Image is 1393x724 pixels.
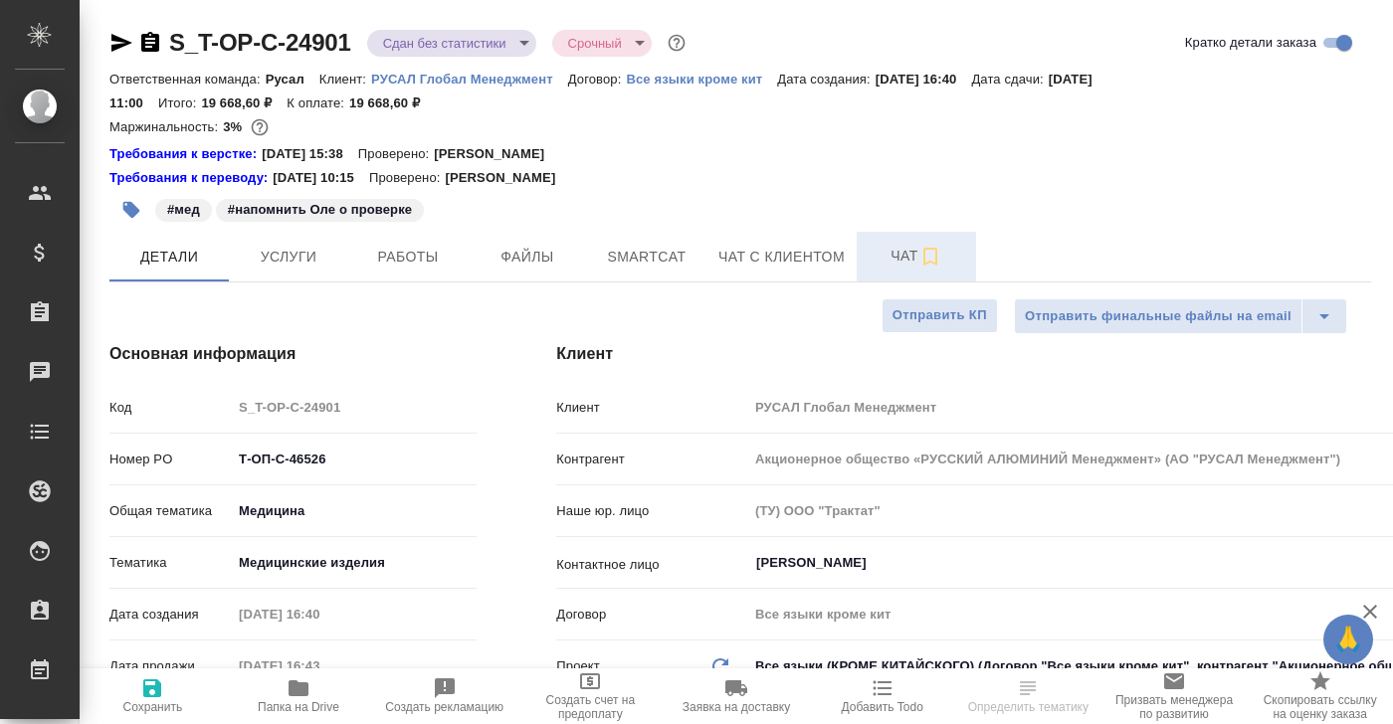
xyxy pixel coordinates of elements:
div: Медицинские изделия [232,546,477,580]
span: Файлы [480,245,575,270]
p: 3% [223,119,247,134]
input: Пустое поле [232,651,406,680]
button: Сдан без статистики [377,35,512,52]
p: Маржинальность: [109,119,223,134]
p: #мед [167,200,200,220]
button: Отправить КП [882,298,998,333]
span: Услуги [241,245,336,270]
button: Создать рекламацию [371,668,517,724]
a: Требования к верстке: [109,144,262,164]
button: Доп статусы указывают на важность/срочность заказа [664,30,690,56]
p: [PERSON_NAME] [434,144,559,164]
svg: Подписаться [918,245,942,269]
p: Договор [556,605,748,625]
div: Нажми, чтобы открыть папку с инструкцией [109,144,262,164]
span: Заявка на доставку [683,700,790,714]
p: Ответственная команда: [109,72,266,87]
button: Добавить тэг [109,188,153,232]
button: Заявка на доставку [664,668,810,724]
p: [DATE] 16:40 [876,72,972,87]
div: Медицина [232,494,477,528]
p: Русал [266,72,319,87]
p: Наше юр. лицо [556,501,748,521]
p: 19 668,60 ₽ [201,95,287,110]
button: Скопировать ссылку на оценку заказа [1247,668,1393,724]
p: Контактное лицо [556,555,748,575]
span: Чат [869,244,964,269]
p: Клиент: [319,72,371,87]
button: Сохранить [80,668,226,724]
button: Срочный [562,35,628,52]
p: Итого: [158,95,201,110]
div: Сдан без статистики [552,30,652,57]
p: Контрагент [556,450,748,469]
button: Определить тематику [955,668,1101,724]
p: Дата создания: [777,72,875,87]
span: Чат с клиентом [718,245,845,270]
p: Дата сдачи: [971,72,1048,87]
p: Проверено: [369,168,446,188]
span: Добавить Todo [841,700,922,714]
span: Папка на Drive [258,700,339,714]
h4: Клиент [556,342,1371,366]
p: [DATE] 10:15 [273,168,369,188]
span: мед [153,200,214,217]
p: #напомнить Оле о проверке [228,200,412,220]
span: Кратко детали заказа [1185,33,1316,53]
p: Дата продажи [109,656,232,676]
p: Клиент [556,398,748,418]
span: напомнить Оле о проверке [214,200,426,217]
p: Общая тематика [109,501,232,521]
input: Пустое поле [232,393,477,422]
span: Детали [121,245,217,270]
a: S_T-OP-C-24901 [169,29,351,56]
span: Отправить КП [893,304,987,327]
button: 15928.56 RUB; [247,114,273,140]
span: Создать рекламацию [385,700,503,714]
button: Скопировать ссылку для ЯМессенджера [109,31,133,55]
div: Нажми, чтобы открыть папку с инструкцией [109,168,273,188]
p: Договор: [568,72,627,87]
a: Требования к переводу: [109,168,273,188]
div: Сдан без статистики [367,30,536,57]
span: Создать счет на предоплату [529,693,652,721]
span: Работы [360,245,456,270]
h4: Основная информация [109,342,477,366]
p: Проверено: [358,144,435,164]
a: РУСАЛ Глобал Менеджмент [371,70,568,87]
button: Скопировать ссылку [138,31,162,55]
button: Папка на Drive [226,668,372,724]
button: 🙏 [1323,615,1373,664]
span: Сохранить [123,700,183,714]
button: Добавить Todo [809,668,955,724]
input: ✎ Введи что-нибудь [232,445,477,473]
span: Призвать менеджера по развитию [1113,693,1236,721]
span: 🙏 [1331,619,1365,660]
input: Пустое поле [232,600,406,629]
p: Дата создания [109,605,232,625]
p: [DATE] 15:38 [262,144,358,164]
p: [PERSON_NAME] [445,168,570,188]
span: Скопировать ссылку на оценку заказа [1259,693,1381,721]
p: Номер PO [109,450,232,469]
span: Smartcat [599,245,695,270]
span: Определить тематику [968,700,1089,714]
span: Отправить финальные файлы на email [1025,305,1292,328]
p: 19 668,60 ₽ [349,95,435,110]
button: Призвать менеджера по развитию [1101,668,1248,724]
p: Код [109,398,232,418]
div: split button [1014,298,1347,334]
p: Тематика [109,553,232,573]
p: К оплате: [287,95,349,110]
p: Проект [556,656,600,676]
button: Создать счет на предоплату [517,668,664,724]
p: Все языки кроме кит [626,72,777,87]
p: РУСАЛ Глобал Менеджмент [371,72,568,87]
button: Отправить финальные файлы на email [1014,298,1302,334]
a: Все языки кроме кит [626,70,777,87]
